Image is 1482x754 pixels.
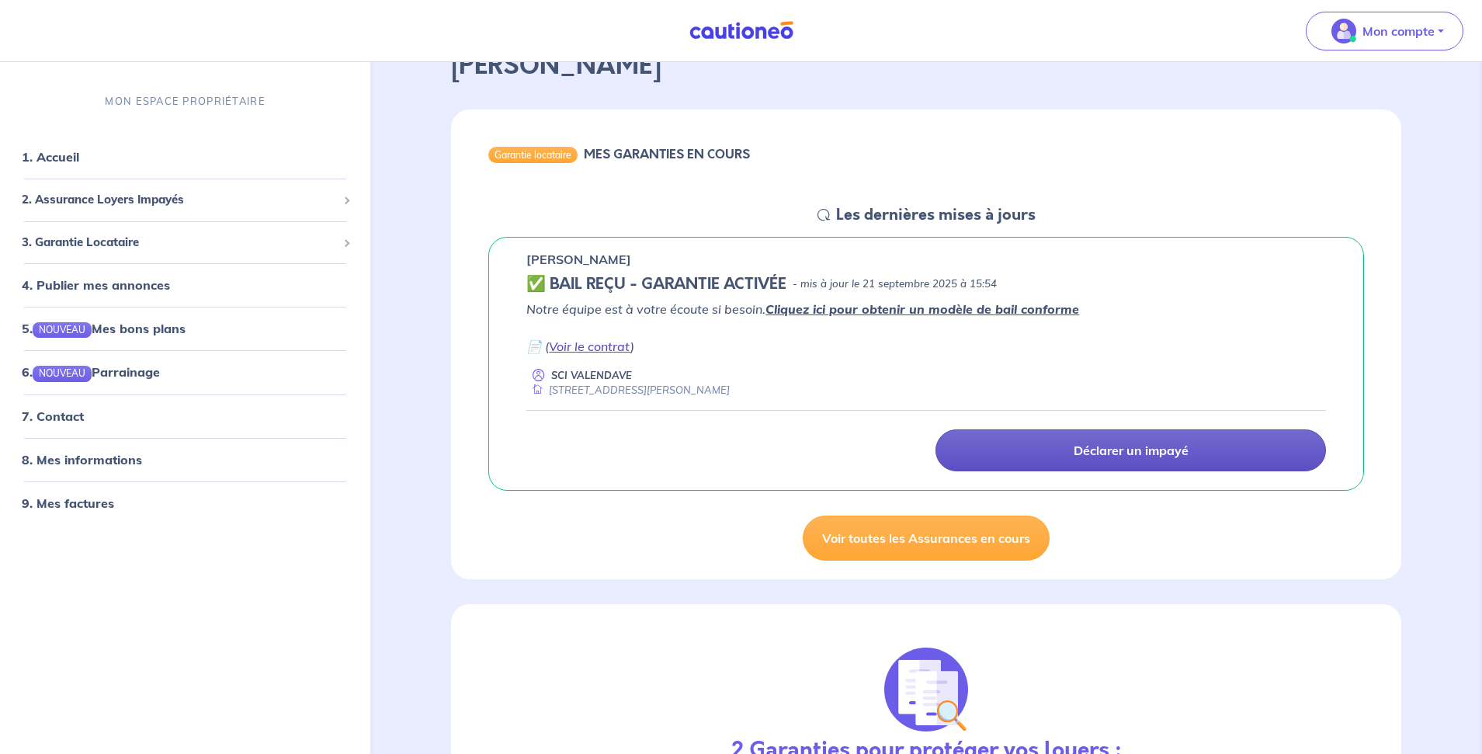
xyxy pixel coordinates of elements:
div: 2. Assurance Loyers Impayés [6,185,364,215]
div: 4. Publier mes annonces [6,269,364,301]
div: 9. Mes factures [6,488,364,519]
a: Déclarer un impayé [935,429,1326,471]
div: Garantie locataire [488,147,578,162]
img: Cautioneo [683,21,800,40]
p: [PERSON_NAME] [526,250,631,269]
p: [PERSON_NAME] [451,47,1401,85]
div: 8. Mes informations [6,444,364,475]
a: 1. Accueil [22,149,79,165]
p: SCI VALENDAVE [551,368,632,383]
a: 5.NOUVEAUMes bons plans [22,321,186,336]
p: Mon compte [1362,22,1435,40]
a: Voir le contrat [549,339,630,354]
a: 9. Mes factures [22,495,114,511]
a: Voir toutes les Assurances en cours [803,516,1050,561]
p: MON ESPACE PROPRIÉTAIRE [105,94,265,109]
div: 7. Contact [6,401,364,432]
p: Déclarer un impayé [1074,443,1189,458]
em: Notre équipe est à votre écoute si besoin. [526,301,1079,317]
img: justif-loupe [884,648,968,731]
a: Cliquez ici pour obtenir un modèle de bail conforme [765,301,1079,317]
span: 2. Assurance Loyers Impayés [22,191,337,209]
a: 6.NOUVEAUParrainage [22,364,160,380]
h5: ✅ BAIL REÇU - GARANTIE ACTIVÉE [526,275,786,294]
h6: MES GARANTIES EN COURS [584,147,750,162]
a: 7. Contact [22,408,84,424]
div: 5.NOUVEAUMes bons plans [6,313,364,344]
a: 8. Mes informations [22,452,142,467]
span: 3. Garantie Locataire [22,234,337,252]
div: [STREET_ADDRESS][PERSON_NAME] [526,383,730,398]
h5: Les dernières mises à jours [836,206,1036,224]
div: state: CONTRACT-VALIDATED, Context: IN-LANDLORD,IS-GL-CAUTION-IN-LANDLORD [526,275,1326,294]
p: - mis à jour le 21 septembre 2025 à 15:54 [793,276,997,292]
a: 4. Publier mes annonces [22,277,170,293]
button: illu_account_valid_menu.svgMon compte [1306,12,1463,50]
div: 1. Accueil [6,141,364,172]
em: 📄 ( ) [526,339,634,354]
img: illu_account_valid_menu.svg [1331,19,1356,43]
div: 6.NOUVEAUParrainage [6,356,364,387]
div: 3. Garantie Locataire [6,228,364,258]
